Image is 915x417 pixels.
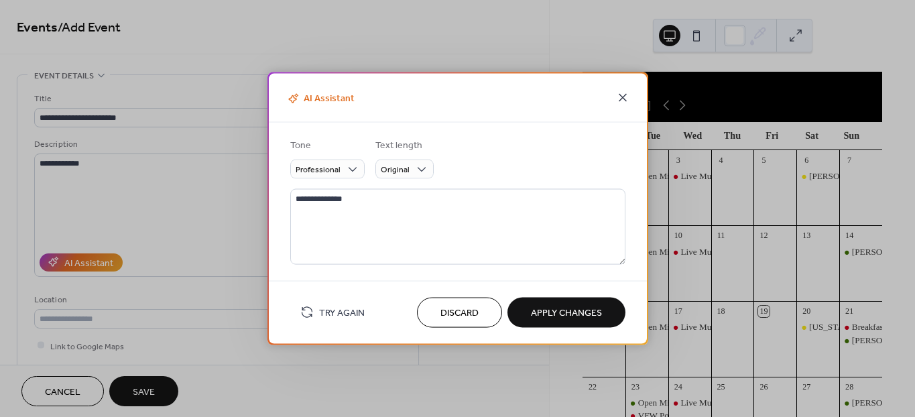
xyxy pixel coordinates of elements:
span: Original [381,162,410,178]
span: Apply Changes [531,306,602,320]
span: Try Again [319,306,365,320]
span: AI Assistant [285,91,355,107]
div: Text length [375,139,431,153]
span: Discard [440,306,479,320]
div: Tone [290,139,362,153]
button: Apply Changes [507,297,625,327]
button: Try Again [290,301,375,323]
span: Professional [296,162,341,178]
button: Discard [417,297,502,327]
